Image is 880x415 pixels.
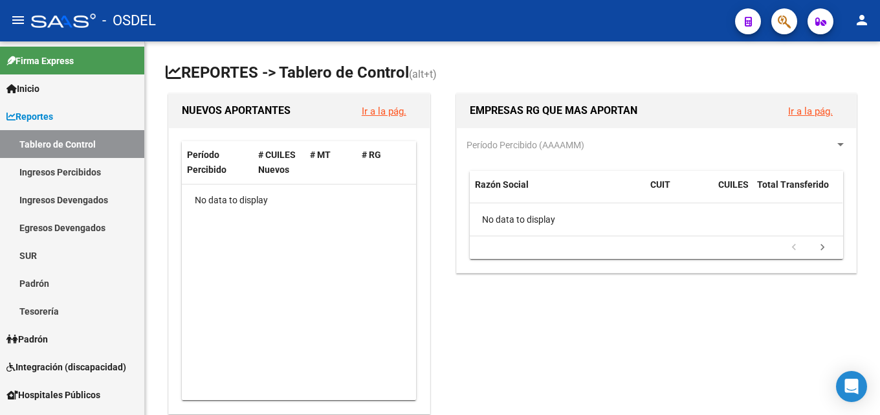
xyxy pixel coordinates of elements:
a: Ir a la pág. [362,106,406,117]
datatable-header-cell: # MT [305,141,357,184]
span: Padrón [6,332,48,346]
datatable-header-cell: Razón Social [470,171,645,214]
span: Total Transferido [757,179,829,190]
span: NUEVOS APORTANTES [182,104,291,117]
span: EMPRESAS RG QUE MAS APORTAN [470,104,637,117]
span: # CUILES Nuevos [258,150,296,175]
span: CUIT [650,179,670,190]
button: Ir a la pág. [351,99,417,123]
span: Firma Express [6,54,74,68]
h1: REPORTES -> Tablero de Control [166,62,859,85]
span: Hospitales Públicos [6,388,100,402]
datatable-header-cell: # RG [357,141,408,184]
button: Ir a la pág. [778,99,843,123]
span: Integración (discapacidad) [6,360,126,374]
span: - OSDEL [102,6,156,35]
span: # RG [362,150,381,160]
mat-icon: menu [10,12,26,28]
div: No data to display [182,185,416,217]
div: Open Intercom Messenger [836,371,867,402]
datatable-header-cell: CUILES [713,171,752,214]
div: No data to display [470,203,842,236]
span: Período Percibido (AAAAMM) [467,140,584,150]
span: (alt+t) [409,68,437,80]
datatable-header-cell: # CUILES Nuevos [253,141,305,184]
a: go to previous page [782,241,806,255]
datatable-header-cell: Período Percibido [182,141,253,184]
a: go to next page [810,241,835,255]
a: Ir a la pág. [788,106,833,117]
span: CUILES [718,179,749,190]
datatable-header-cell: CUIT [645,171,713,214]
span: Reportes [6,109,53,124]
span: Inicio [6,82,39,96]
mat-icon: person [854,12,870,28]
span: # MT [310,150,331,160]
span: Período Percibido [187,150,226,175]
span: Razón Social [475,179,529,190]
datatable-header-cell: Total Transferido [752,171,842,214]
